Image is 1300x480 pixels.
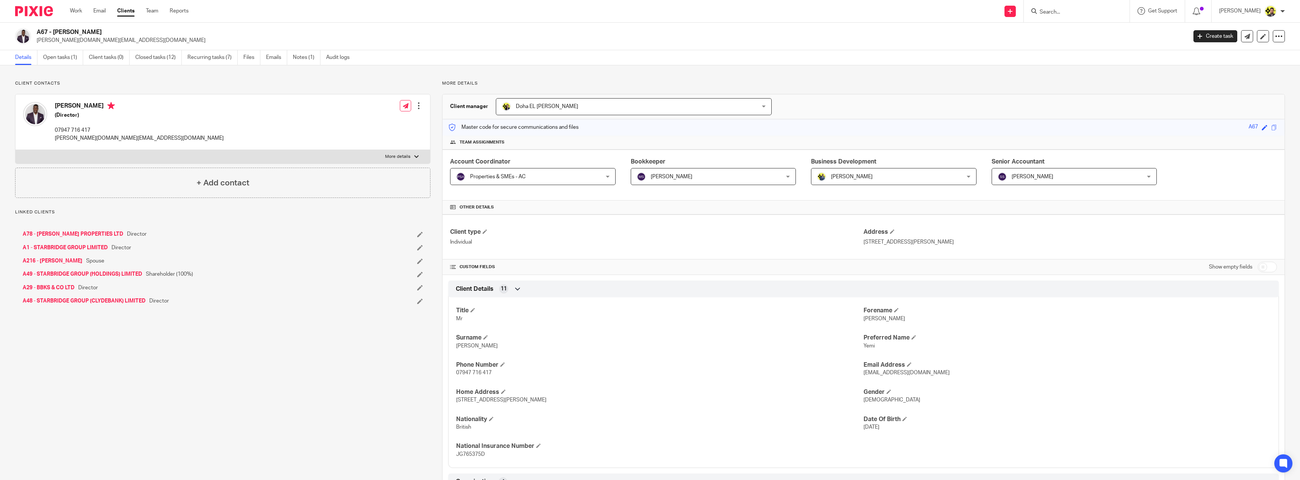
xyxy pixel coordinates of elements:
h4: Gender [864,388,1271,396]
a: Files [243,50,260,65]
h4: Client type [450,228,864,236]
span: [EMAIL_ADDRESS][DOMAIN_NAME] [864,370,950,375]
span: [PERSON_NAME] [456,343,498,349]
img: Screenshot%202025-08-18%20171408.png [23,102,47,126]
span: Other details [460,204,494,210]
h4: Preferred Name [864,334,1271,342]
h5: (Director) [55,111,224,119]
img: Screenshot%202025-08-18%20171408.png [15,28,31,44]
span: [PERSON_NAME] [831,174,873,179]
a: A48 - STARBRIDGE GROUP (CLYDEBANK) LIMITED [23,297,145,305]
a: Create task [1193,30,1237,42]
a: Details [15,50,37,65]
p: Client contacts [15,80,430,86]
h4: Forename [864,307,1271,315]
span: Get Support [1148,8,1177,14]
p: 07947 716 417 [55,127,224,134]
span: Shareholder (100%) [146,270,193,278]
img: Doha-Starbridge.jpg [502,102,511,111]
span: [DATE] [864,424,879,430]
h4: CUSTOM FIELDS [450,264,864,270]
p: More details [442,80,1285,86]
h4: Address [864,228,1277,236]
a: Email [93,7,106,15]
a: Reports [170,7,189,15]
span: JG765375D [456,452,485,457]
span: 07947 716 417 [456,370,492,375]
h3: Client manager [450,103,488,110]
span: British [456,424,471,430]
span: Account Coordinator [450,159,511,165]
a: A216 - [PERSON_NAME] [23,257,82,265]
p: [STREET_ADDRESS][PERSON_NAME] [864,238,1277,246]
a: A49 - STARBRIDGE GROUP (HOLDINGS) LIMITED [23,270,142,278]
h4: Surname [456,334,864,342]
span: Bookkeeper [631,159,665,165]
h4: [PERSON_NAME] [55,102,224,111]
span: 11 [501,285,507,293]
a: Emails [266,50,287,65]
p: [PERSON_NAME][DOMAIN_NAME][EMAIL_ADDRESS][DOMAIN_NAME] [37,37,1182,44]
span: [PERSON_NAME] [864,316,905,321]
a: Recurring tasks (7) [187,50,238,65]
span: [STREET_ADDRESS][PERSON_NAME] [456,397,546,403]
h4: + Add contact [197,177,249,189]
p: Linked clients [15,209,430,215]
h2: A67 - [PERSON_NAME] [37,28,953,36]
a: Clients [117,7,135,15]
a: A1 - STARBRIDGE GROUP LIMITED [23,244,108,252]
a: Team [146,7,158,15]
h4: Email Address [864,361,1271,369]
span: [DEMOGRAPHIC_DATA] [864,397,920,403]
label: Show empty fields [1209,263,1252,271]
div: A67 [1249,123,1258,132]
h4: Home Address [456,388,864,396]
i: Primary [107,102,115,110]
a: Audit logs [326,50,355,65]
span: Doha EL [PERSON_NAME] [516,104,578,109]
span: Client Details [456,285,494,293]
a: Closed tasks (12) [135,50,182,65]
a: A78 - [PERSON_NAME] PROPERTIES LTD [23,230,123,238]
span: [PERSON_NAME] [651,174,692,179]
h4: National Insurance Number [456,442,864,450]
p: More details [385,154,410,160]
span: Director [111,244,131,252]
a: Open tasks (1) [43,50,83,65]
a: Notes (1) [293,50,320,65]
span: Team assignments [460,139,505,145]
img: Dennis-Starbridge.jpg [817,172,826,181]
img: svg%3E [456,172,465,181]
h4: Title [456,307,864,315]
img: Netra-New-Starbridge-Yellow.jpg [1264,5,1277,17]
span: Director [149,297,169,305]
p: Master code for secure communications and files [448,123,579,131]
input: Search [1039,9,1107,16]
p: [PERSON_NAME][DOMAIN_NAME][EMAIL_ADDRESS][DOMAIN_NAME] [55,134,224,142]
span: [PERSON_NAME] [1012,174,1053,179]
a: Client tasks (0) [89,50,130,65]
span: Yemi [864,343,875,349]
span: Properties & SMEs - AC [470,174,526,179]
span: Director [78,284,98,292]
h4: Date Of Birth [864,415,1271,423]
h4: Nationality [456,415,864,423]
span: Director [127,230,147,238]
a: Work [70,7,82,15]
img: svg%3E [637,172,646,181]
a: A29 - BBKS & CO LTD [23,284,74,292]
span: Mr [456,316,463,321]
span: Spouse [86,257,104,265]
h4: Phone Number [456,361,864,369]
img: svg%3E [998,172,1007,181]
img: Pixie [15,6,53,16]
span: Business Development [811,159,876,165]
p: [PERSON_NAME] [1219,7,1261,15]
span: Senior Accountant [992,159,1045,165]
p: Individual [450,238,864,246]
